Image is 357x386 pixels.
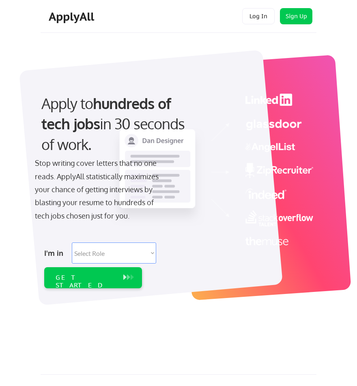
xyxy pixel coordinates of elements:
[49,10,97,24] div: ApplyAll
[56,274,115,289] div: GET STARTED
[41,93,198,154] div: Apply to in 30 seconds of work.
[280,8,312,24] button: Sign Up
[44,247,67,259] div: I'm in
[35,157,165,222] div: Stop writing cover letters that no one reads. ApplyAll statistically maximizes your chance of get...
[242,8,275,24] button: Log In
[41,94,174,133] strong: hundreds of tech jobs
